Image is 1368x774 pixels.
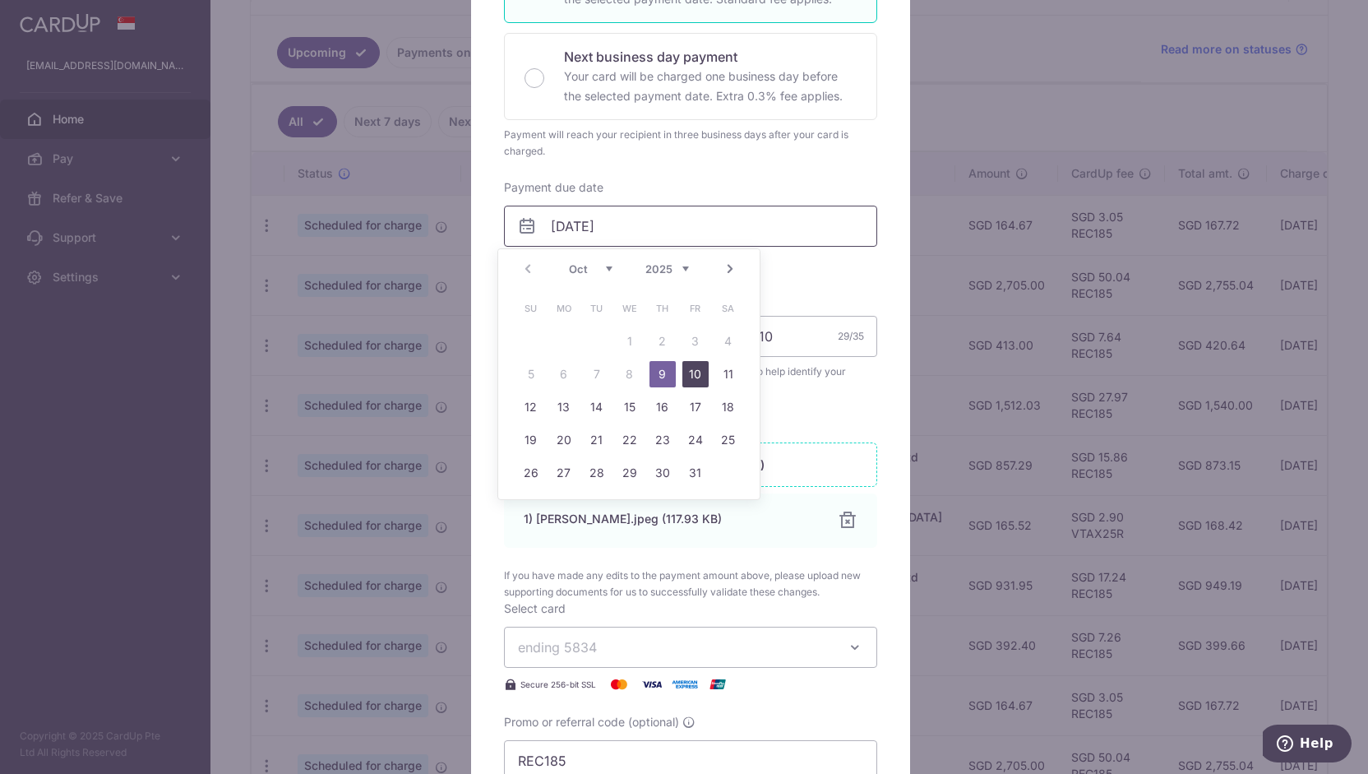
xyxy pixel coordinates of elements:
[518,460,544,486] a: 26
[649,427,676,453] a: 23
[617,460,643,486] a: 29
[551,295,577,322] span: Monday
[584,394,610,420] a: 14
[649,361,676,387] a: 9
[504,714,679,730] span: Promo or referral code (optional)
[518,427,544,453] a: 19
[617,427,643,453] a: 22
[551,394,577,420] a: 13
[603,674,635,694] img: Mastercard
[584,460,610,486] a: 28
[504,127,877,160] div: Payment will reach your recipient in three business days after your card is charged.
[838,328,864,345] div: 29/35
[682,427,709,453] a: 24
[504,179,603,196] label: Payment due date
[518,639,597,656] span: ending 5834
[504,627,877,668] button: ending 5834
[564,67,857,106] p: Your card will be charged one business day before the selected payment date. Extra 0.3% fee applies.
[720,259,740,279] a: Next
[617,394,643,420] a: 15
[682,460,709,486] a: 31
[617,295,643,322] span: Wednesday
[715,295,742,322] span: Saturday
[715,394,742,420] a: 18
[504,600,566,617] label: Select card
[715,427,742,453] a: 25
[518,394,544,420] a: 12
[649,295,676,322] span: Thursday
[504,206,877,247] input: DD / MM / YYYY
[584,427,610,453] a: 21
[524,511,818,527] div: 1) [PERSON_NAME].jpeg (117.93 KB)
[682,361,709,387] a: 10
[649,394,676,420] a: 16
[715,361,742,387] a: 11
[551,460,577,486] a: 27
[1263,725,1352,766] iframe: Opens a widget where you can find more information
[504,568,877,600] span: If you have made any edits to the payment amount above, please upload new supporting documents fo...
[564,47,857,67] p: Next business day payment
[584,295,610,322] span: Tuesday
[649,460,676,486] a: 30
[701,674,734,694] img: UnionPay
[668,674,701,694] img: American Express
[520,678,596,691] span: Secure 256-bit SSL
[551,427,577,453] a: 20
[682,295,709,322] span: Friday
[518,295,544,322] span: Sunday
[635,674,668,694] img: Visa
[682,394,709,420] a: 17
